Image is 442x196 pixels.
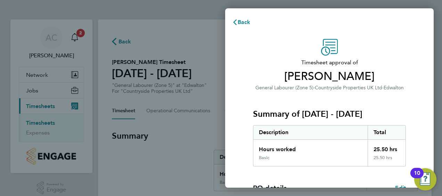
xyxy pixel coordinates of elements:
[253,125,368,139] div: Description
[253,70,406,83] span: [PERSON_NAME]
[238,19,251,25] span: Back
[315,85,382,91] span: Countryside Properties UK Ltd
[414,173,420,182] div: 10
[253,140,368,155] div: Hours worked
[225,15,257,29] button: Back
[368,155,406,166] div: 25.50 hrs
[414,168,436,190] button: Open Resource Center, 10 new notifications
[395,185,406,191] span: Edit
[368,140,406,155] div: 25.50 hrs
[384,85,404,91] span: Edwalton
[382,85,384,91] span: ·
[253,183,287,193] h4: PO details
[259,155,269,161] div: Basic
[253,58,406,67] span: Timesheet approval of
[255,85,313,91] span: General Labourer (Zone 5)
[253,125,406,166] div: Summary of 15 - 21 Sep 2025
[253,108,406,120] h3: Summary of [DATE] - [DATE]
[395,184,406,192] a: Edit
[313,85,315,91] span: ·
[368,125,406,139] div: Total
